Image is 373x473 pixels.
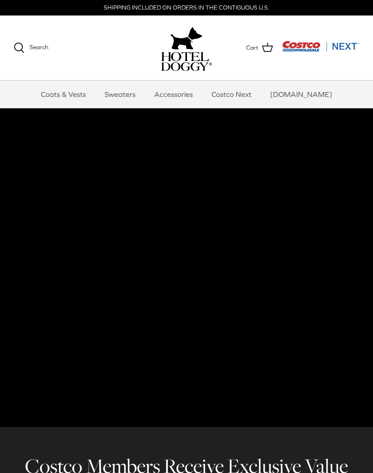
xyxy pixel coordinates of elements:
img: hoteldoggycom [161,52,212,71]
a: Visit Costco Next [282,46,359,53]
a: Search [14,42,48,53]
img: hoteldoggy.com [171,25,202,52]
a: hoteldoggy.com hoteldoggycom [161,25,212,71]
a: Coats & Vests [33,81,94,108]
a: Sweaters [96,81,144,108]
span: Search [30,44,48,51]
span: Cart [246,43,258,53]
img: Costco Next [282,41,359,52]
a: Accessories [146,81,201,108]
a: Costco Next [203,81,260,108]
a: [DOMAIN_NAME] [262,81,340,108]
a: Cart [246,42,273,54]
